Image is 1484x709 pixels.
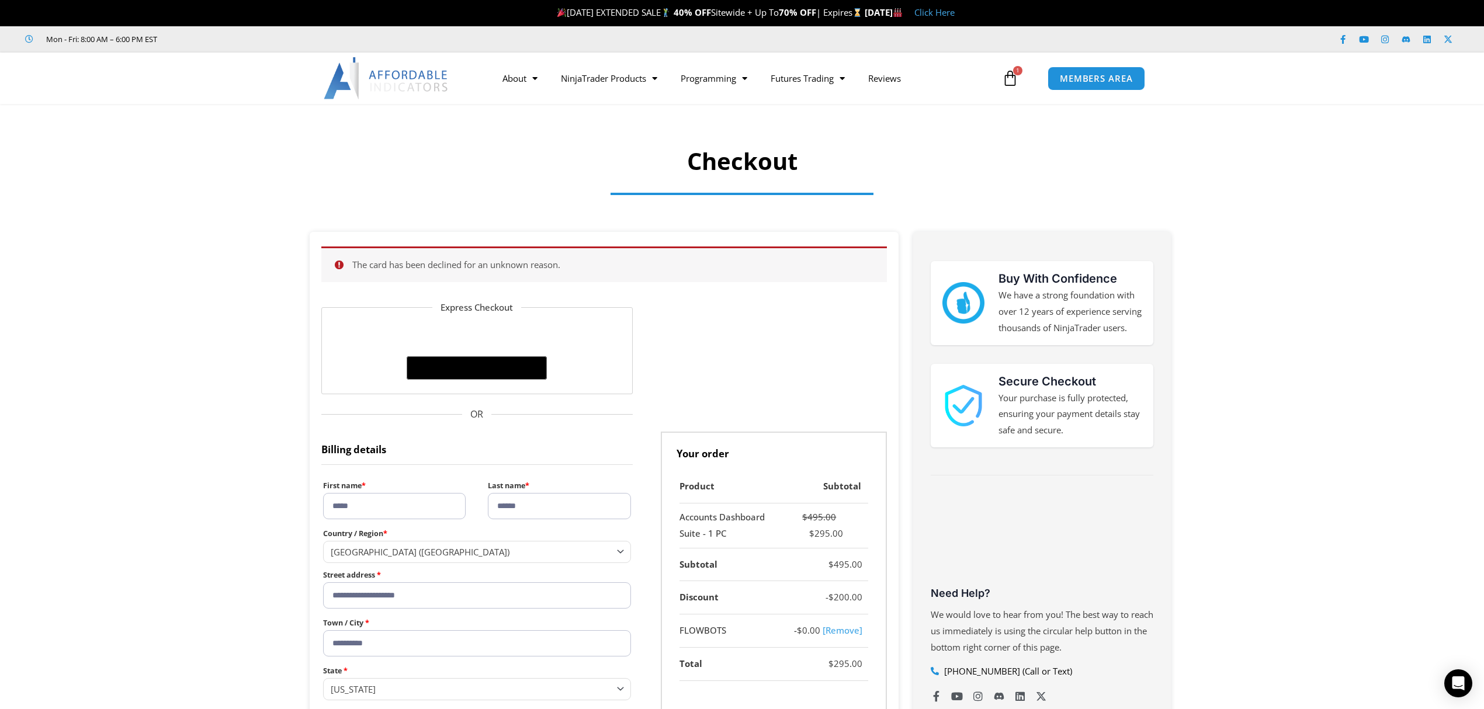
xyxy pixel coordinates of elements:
span: We would love to hear from you! The best way to reach us immediately is using the circular help b... [931,609,1153,653]
label: Last name [488,478,630,493]
label: First name [323,478,466,493]
th: FLOWBOTS [679,614,782,648]
span: - [826,591,828,603]
a: MEMBERS AREA [1048,67,1145,91]
label: Country / Region [323,526,631,541]
iframe: Customer reviews powered by Trustpilot [174,33,349,45]
td: - [782,614,868,648]
span: $ [802,511,807,523]
h3: Billing details [321,432,633,465]
strong: 40% OFF [674,6,711,18]
span: 1 [1013,66,1022,75]
span: 0.00 [797,624,820,636]
strong: [DATE] [865,6,903,18]
img: LogoAI | Affordable Indicators – NinjaTrader [324,57,449,99]
img: 🏌️‍♂️ [661,8,670,17]
a: Click Here [914,6,955,18]
span: State [323,678,631,700]
label: Town / City [323,616,631,630]
nav: Menu [491,65,999,92]
bdi: 495.00 [802,511,836,523]
span: Country / Region [323,541,631,562]
button: Buy with GPay [407,356,547,380]
bdi: 295.00 [809,527,843,539]
p: Your purchase is fully protected, ensuring your payment details stay safe and secure. [998,390,1142,439]
img: 🎉 [557,8,566,17]
img: mark thumbs good 43913 | Affordable Indicators – NinjaTrader [942,282,984,324]
span: Wisconsin [331,683,613,695]
h3: Your order [661,432,887,470]
span: $ [828,591,834,603]
legend: Express Checkout [432,300,521,316]
a: Remove flowbots coupon [823,624,862,636]
a: About [491,65,549,92]
span: [DATE] EXTENDED SALE Sitewide + Up To | Expires [554,6,864,18]
a: Futures Trading [759,65,857,92]
span: $ [828,558,834,570]
p: We have a strong foundation with over 12 years of experience serving thousands of NinjaTrader users. [998,287,1142,336]
bdi: 495.00 [828,558,862,570]
a: Reviews [857,65,913,92]
span: OR [321,406,633,423]
span: $ [809,527,814,539]
span: MEMBERS AREA [1060,74,1133,83]
strong: 70% OFF [779,6,816,18]
strong: Total [679,658,702,669]
bdi: 295.00 [828,658,862,669]
iframe: Secure express checkout frame [404,322,549,353]
span: Mon - Fri: 8:00 AM – 6:00 PM EST [43,32,157,46]
th: Subtotal [782,470,868,503]
img: 1000913 | Affordable Indicators – NinjaTrader [942,385,984,426]
label: State [323,663,631,678]
h1: Checkout [355,145,1129,178]
label: Street address [323,568,631,582]
strong: Subtotal [679,558,717,570]
td: Accounts Dashboard Suite - 1 PC [679,503,782,548]
bdi: 200.00 [828,591,862,603]
span: $ [828,658,834,669]
a: 1 [984,61,1036,95]
h3: Secure Checkout [998,373,1142,390]
img: ⌛ [853,8,862,17]
a: Programming [669,65,759,92]
th: Product [679,470,782,503]
h3: Buy With Confidence [998,270,1142,287]
span: [PHONE_NUMBER] (Call or Text) [941,663,1072,680]
a: NinjaTrader Products [549,65,669,92]
img: 🏭 [893,8,902,17]
span: United States (US) [331,546,613,558]
span: $ [797,624,802,636]
iframe: Customer reviews powered by Trustpilot [931,496,1153,583]
th: Discount [679,581,782,614]
h3: Need Help? [931,586,1153,600]
div: Open Intercom Messenger [1444,669,1472,697]
li: The card has been declined for an unknown reason. [352,257,870,273]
